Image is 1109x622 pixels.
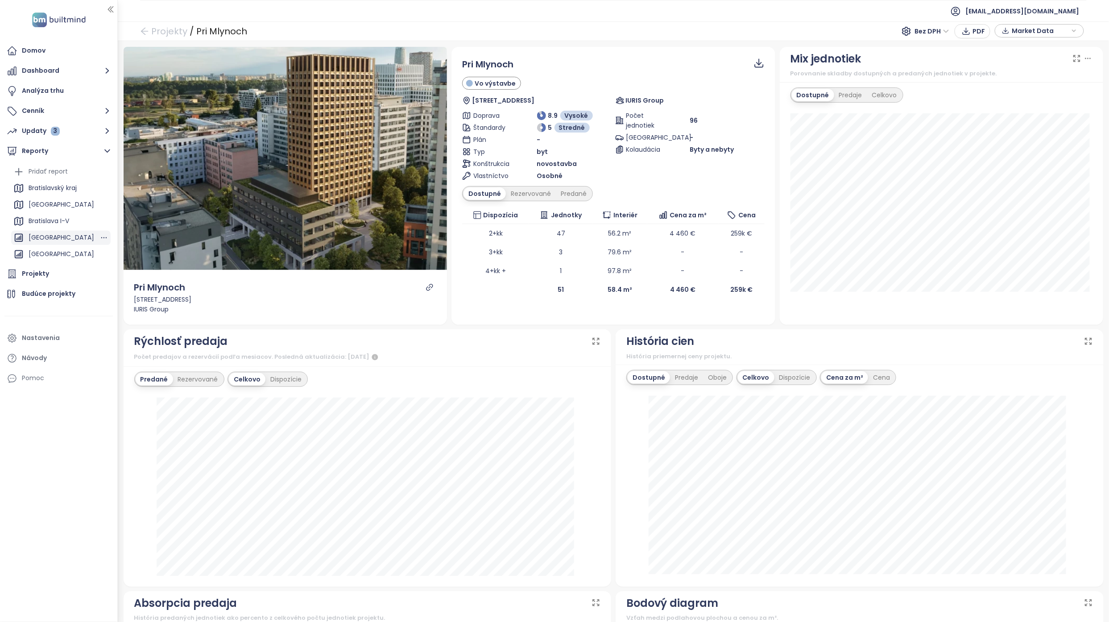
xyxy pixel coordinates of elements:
[703,371,732,384] div: Oboje
[462,261,529,280] td: 4+kk +
[29,249,94,260] div: [GEOGRAPHIC_DATA]
[681,248,685,257] span: -
[4,285,113,303] a: Budúce projekty
[548,123,552,133] span: 5
[484,210,518,220] span: Dispozícia
[670,371,703,384] div: Predaje
[625,95,664,105] span: IURIS Group
[473,159,511,169] span: Konštrukcia
[690,133,693,142] span: -
[29,182,77,194] div: Bratislavský kraj
[529,261,592,280] td: 1
[134,281,186,294] div: Pri Mlynoch
[608,285,632,294] b: 58.4 m²
[134,352,601,363] div: Počet predajov a rezervácií podľa mesiacov. Posledná aktualizácia: [DATE]
[740,266,743,275] span: -
[558,285,564,294] b: 51
[265,373,306,386] div: Dispozície
[537,147,548,157] span: byt
[834,89,867,101] div: Predaje
[529,243,592,261] td: 3
[626,133,664,142] span: [GEOGRAPHIC_DATA]
[670,229,696,238] span: 4 460 €
[473,123,511,133] span: Štandardy
[473,111,511,120] span: Doprava
[537,159,577,169] span: novostavba
[472,95,535,105] span: [STREET_ADDRESS]
[29,216,69,227] div: Bratislava I-V
[22,332,60,344] div: Nastavenia
[690,145,734,154] span: Byty a nebyty
[548,111,558,120] span: 8.9
[730,285,753,294] b: 259k €
[140,23,187,39] a: arrow-left Projekty
[11,198,111,212] div: [GEOGRAPHIC_DATA]
[821,371,868,384] div: Cena za m²
[731,229,752,238] span: 259k €
[915,25,949,38] span: Bez DPH
[22,352,47,364] div: Návody
[565,111,588,120] span: Vysoké
[738,371,774,384] div: Celkovo
[4,82,113,100] a: Analýza trhu
[559,123,585,133] span: Stredné
[626,352,1093,361] div: História priemernej ceny projektu.
[626,595,718,612] div: Bodový diagram
[792,89,834,101] div: Dostupné
[867,89,902,101] div: Celkovo
[473,135,511,145] span: Plán
[426,283,434,291] span: link
[955,24,990,38] button: PDF
[592,224,647,243] td: 56.2 m²
[11,181,111,195] div: Bratislavský kraj
[740,248,743,257] span: -
[462,224,529,243] td: 2+kk
[11,247,111,261] div: [GEOGRAPHIC_DATA]
[966,0,1080,22] span: [EMAIL_ADDRESS][DOMAIN_NAME]
[134,294,437,304] div: [STREET_ADDRESS]
[136,373,173,386] div: Predané
[190,23,194,39] div: /
[4,265,113,283] a: Projekty
[4,329,113,347] a: Nastavenia
[22,45,46,56] div: Domov
[134,595,237,612] div: Absorpcia predaja
[628,371,670,384] div: Dostupné
[196,23,247,39] div: Pri Mlynoch
[29,166,68,177] div: Pridať report
[11,165,111,179] div: Pridať report
[29,232,94,243] div: [GEOGRAPHIC_DATA]
[529,224,592,243] td: 47
[790,50,861,67] div: Mix jednotiek
[11,231,111,245] div: [GEOGRAPHIC_DATA]
[173,373,223,386] div: Rezervované
[537,135,541,145] span: -
[51,127,60,136] div: 3
[473,171,511,181] span: Vlastníctvo
[681,266,685,275] span: -
[506,187,556,200] div: Rezervované
[626,145,664,154] span: Kolaudácia
[690,116,698,125] span: 96
[4,122,113,140] button: Updaty 3
[1012,24,1069,37] span: Market Data
[463,187,506,200] div: Dostupné
[4,349,113,367] a: Návody
[11,214,111,228] div: Bratislava I-V
[592,261,647,280] td: 97.8 m²
[22,288,75,299] div: Budúce projekty
[22,268,49,279] div: Projekty
[537,171,563,181] span: Osobné
[4,42,113,60] a: Domov
[774,371,815,384] div: Dispozície
[134,304,437,314] div: IURIS Group
[22,373,44,384] div: Pomoc
[1000,24,1079,37] div: button
[4,62,113,80] button: Dashboard
[626,111,664,130] span: Počet jednotiek
[556,187,592,200] div: Predané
